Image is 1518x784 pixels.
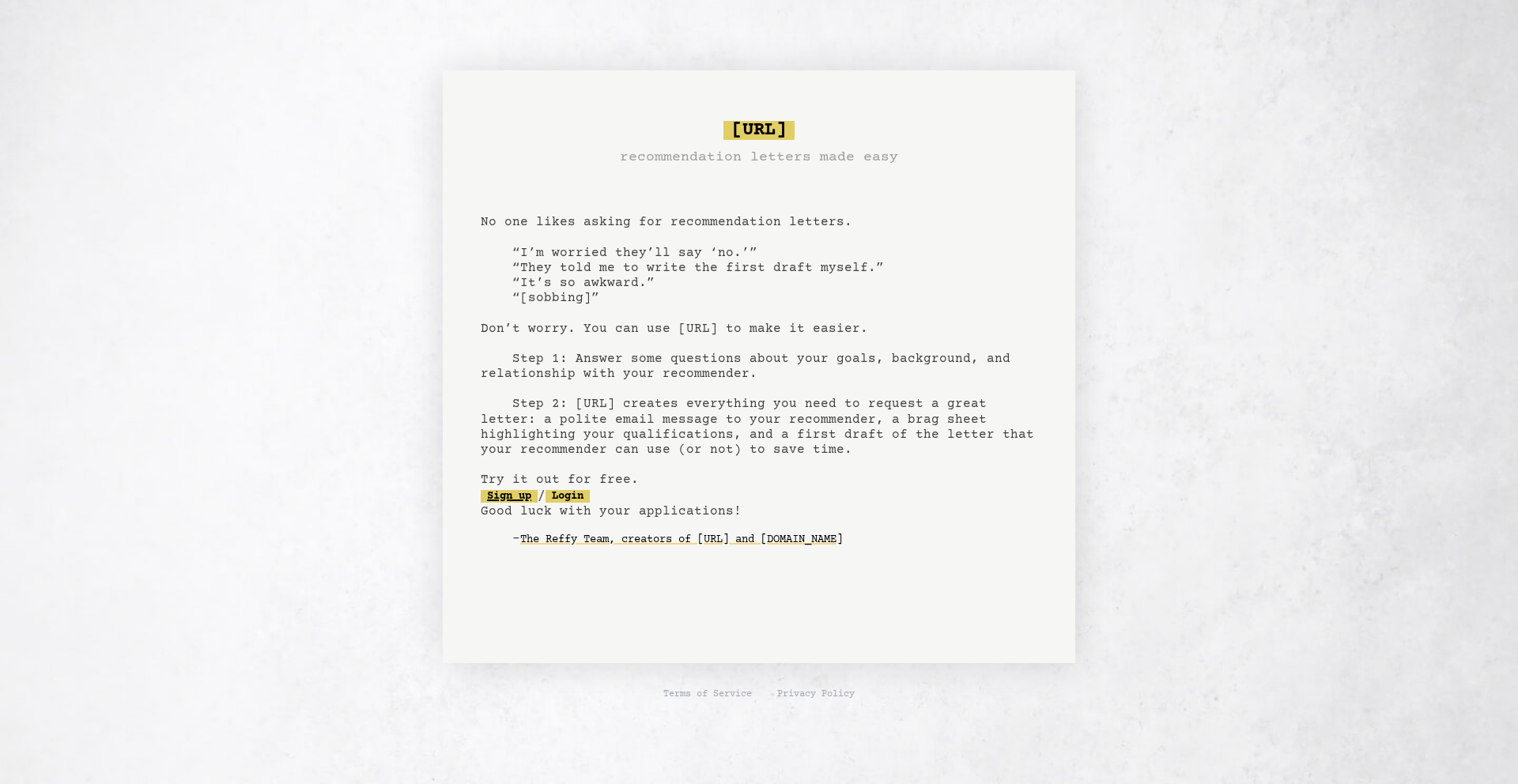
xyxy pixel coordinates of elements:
a: Sign up [481,490,538,503]
a: The Reffy Team, creators of [URL] and [DOMAIN_NAME] [520,527,843,552]
pre: No one likes asking for recommendation letters. “I’m worried they’ll say ‘no.’” “They told me to ... [481,115,1037,578]
div: - [512,532,1037,548]
h3: recommendation letters made easy [620,146,898,168]
span: [URL] [723,121,795,140]
a: Terms of Service [663,688,752,701]
a: Login [546,490,590,503]
a: Privacy Policy [777,688,855,701]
